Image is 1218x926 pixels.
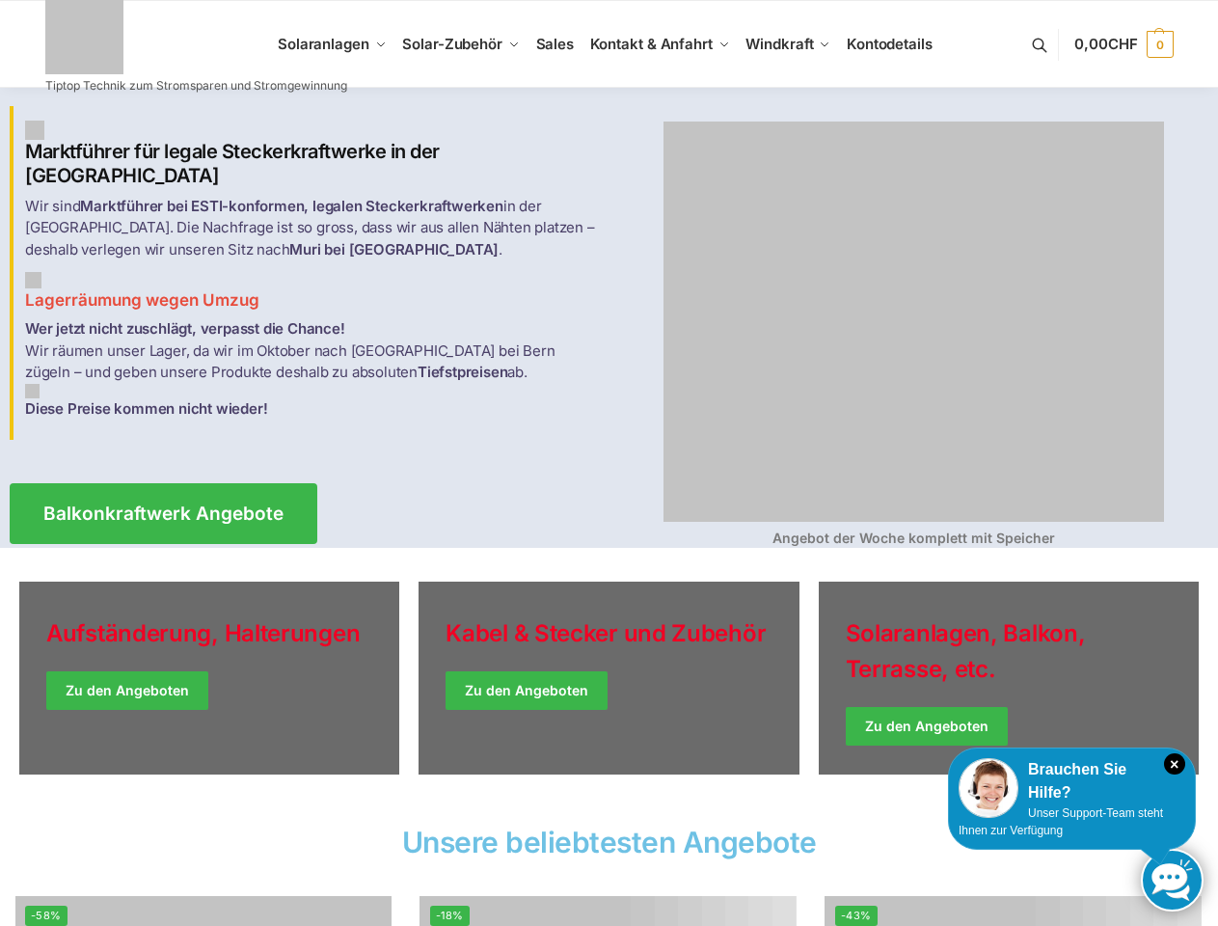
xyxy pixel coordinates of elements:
[959,758,1185,804] div: Brauchen Sie Hilfe?
[25,121,44,140] img: Balkon-Terrassen-Kraftwerke 1
[772,530,1055,546] strong: Angebot der Woche komplett mit Speicher
[590,35,713,53] span: Kontakt & Anfahrt
[582,1,738,88] a: Kontakt & Anfahrt
[25,384,40,398] img: Balkon-Terrassen-Kraftwerke 3
[278,35,369,53] span: Solaranlagen
[1164,753,1185,775] i: Schließen
[25,399,267,418] strong: Diese Preise kommen nicht wieder!
[45,80,347,92] p: Tiptop Technik zum Stromsparen und Stromgewinnung
[418,363,507,381] strong: Tiefstpreisen
[25,318,598,420] p: Wir räumen unser Lager, da wir im Oktober nach [GEOGRAPHIC_DATA] bei Bern zügeln – und geben unse...
[528,1,582,88] a: Sales
[1108,35,1138,53] span: CHF
[25,196,598,261] p: Wir sind in der [GEOGRAPHIC_DATA]. Die Nachfrage ist so gross, dass wir aus allen Nähten platzen ...
[289,240,499,259] strong: Muri bei [GEOGRAPHIC_DATA]
[959,758,1018,818] img: Customer service
[10,483,317,544] a: Balkonkraftwerk Angebote
[25,272,41,288] img: Balkon-Terrassen-Kraftwerke 2
[25,319,345,338] strong: Wer jetzt nicht zuschlägt, verpasst die Chance!
[663,122,1164,522] img: Balkon-Terrassen-Kraftwerke 4
[839,1,940,88] a: Kontodetails
[738,1,839,88] a: Windkraft
[959,806,1163,837] span: Unser Support-Team steht Ihnen zur Verfügung
[10,828,1208,857] h2: Unsere beliebtesten Angebote
[25,272,598,313] h3: Lagerräumung wegen Umzug
[1147,31,1174,58] span: 0
[402,35,502,53] span: Solar-Zubehör
[394,1,528,88] a: Solar-Zubehör
[1074,35,1137,53] span: 0,00
[43,504,284,523] span: Balkonkraftwerk Angebote
[419,582,798,775] a: Holiday Style
[1074,15,1173,73] a: 0,00CHF 0
[745,35,813,53] span: Windkraft
[80,197,502,215] strong: Marktführer bei ESTI-konformen, legalen Steckerkraftwerken
[819,582,1199,775] a: Winter Jackets
[19,582,399,775] a: Holiday Style
[536,35,575,53] span: Sales
[25,121,598,188] h2: Marktführer für legale Steckerkraftwerke in der [GEOGRAPHIC_DATA]
[847,35,933,53] span: Kontodetails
